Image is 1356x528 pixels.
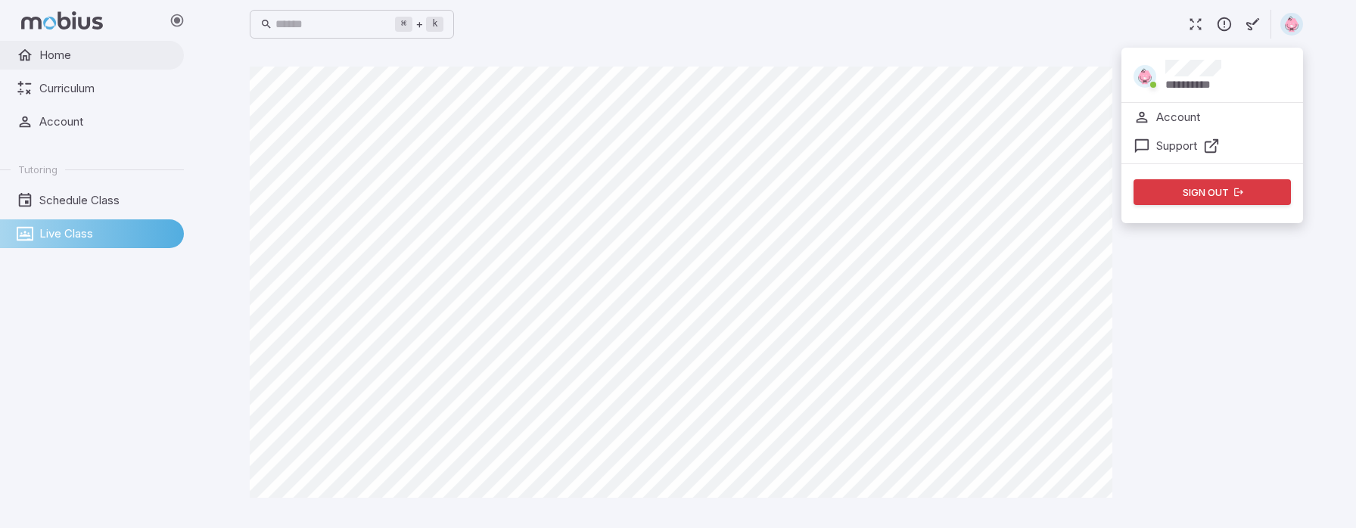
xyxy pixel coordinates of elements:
[395,15,443,33] div: +
[426,17,443,32] kbd: k
[1156,138,1197,154] p: Support
[1134,65,1156,88] img: hexagon.svg
[1210,10,1239,39] button: Report an Issue
[39,47,173,64] span: Home
[1280,13,1303,36] img: hexagon.svg
[1239,10,1267,39] button: Start Drawing on Questions
[39,113,173,130] span: Account
[39,80,173,97] span: Curriculum
[39,192,173,209] span: Schedule Class
[1156,109,1200,126] p: Account
[39,225,173,242] span: Live Class
[1134,179,1291,205] button: Sign out
[1181,10,1210,39] button: Fullscreen Game
[18,163,58,176] span: Tutoring
[395,17,412,32] kbd: ⌘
